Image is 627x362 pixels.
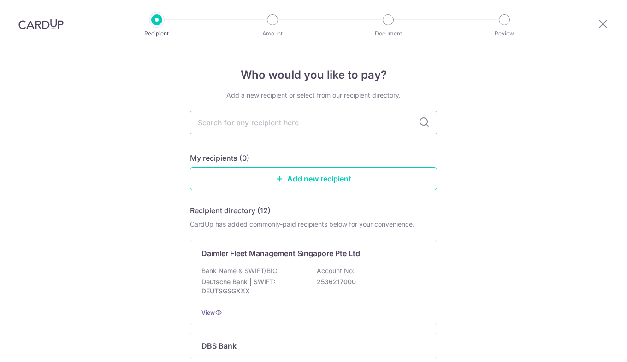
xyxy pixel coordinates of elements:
p: DBS Bank [201,340,237,351]
h4: Who would you like to pay? [190,67,437,83]
a: View [201,309,215,316]
p: Amount [238,29,307,38]
p: Account No: [317,266,355,275]
h5: Recipient directory (12) [190,205,271,216]
p: Document [354,29,422,38]
p: Recipient [123,29,191,38]
img: CardUp [18,18,64,29]
h5: My recipients (0) [190,152,249,163]
p: Daimler Fleet Management Singapore Pte Ltd [201,248,360,259]
div: CardUp has added commonly-paid recipients below for your convenience. [190,220,437,229]
p: Review [470,29,538,38]
p: 2536217000 [317,277,420,286]
div: Add a new recipient or select from our recipient directory. [190,91,437,100]
a: Add new recipient [190,167,437,190]
input: Search for any recipient here [190,111,437,134]
p: Deutsche Bank | SWIFT: DEUTSGSGXXX [201,277,305,296]
p: Bank Name & SWIFT/BIC: [201,266,279,275]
